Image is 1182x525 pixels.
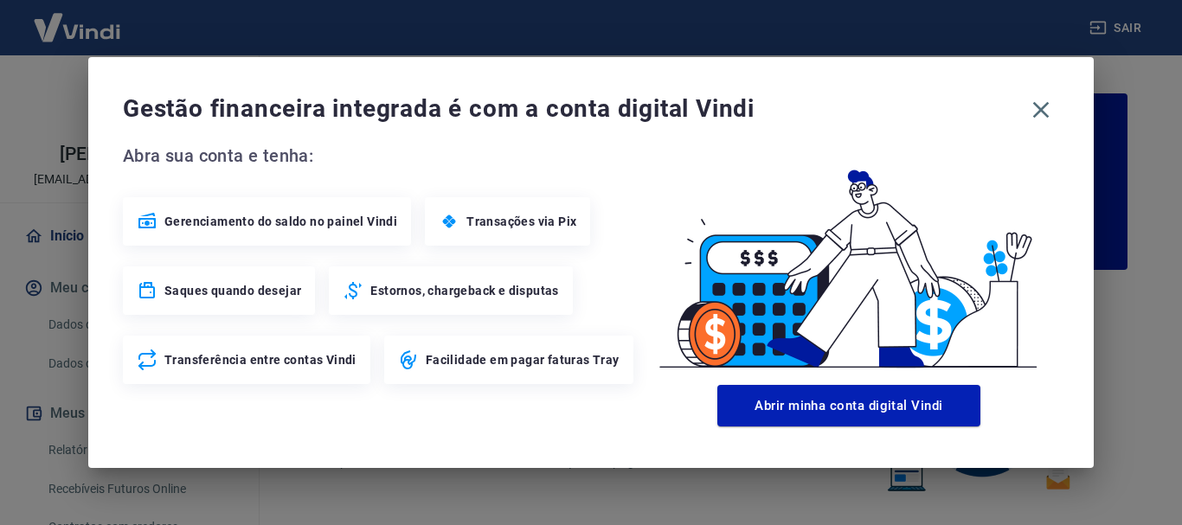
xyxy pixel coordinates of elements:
button: Abrir minha conta digital Vindi [717,385,980,426]
span: Gerenciamento do saldo no painel Vindi [164,213,397,230]
span: Facilidade em pagar faturas Tray [426,351,620,368]
span: Saques quando desejar [164,282,301,299]
span: Gestão financeira integrada é com a conta digital Vindi [123,92,1023,126]
span: Abra sua conta e tenha: [123,142,639,170]
span: Transações via Pix [466,213,576,230]
span: Transferência entre contas Vindi [164,351,357,368]
span: Estornos, chargeback e disputas [370,282,558,299]
img: Good Billing [639,142,1059,378]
